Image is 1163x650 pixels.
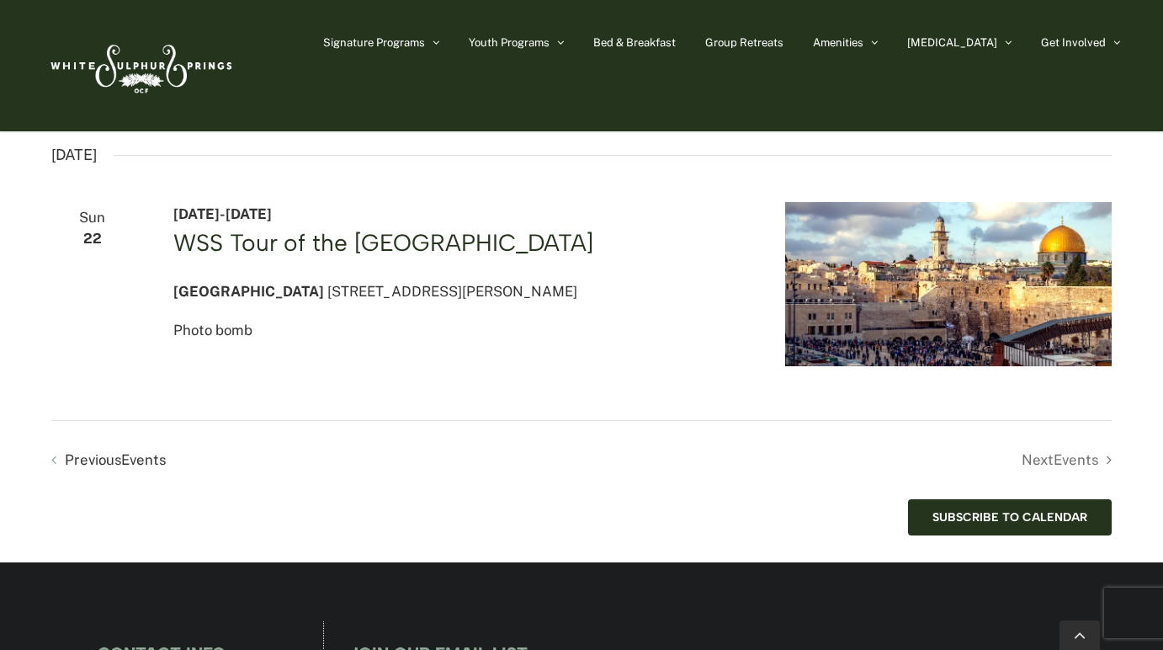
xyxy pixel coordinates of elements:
[51,141,97,168] time: [DATE]
[173,228,593,257] a: WSS Tour of the [GEOGRAPHIC_DATA]
[43,448,166,472] a: Previous Events
[907,37,997,48] span: [MEDICAL_DATA]
[785,202,1112,366] img: wailing-wall
[121,451,166,468] span: Events
[705,37,783,48] span: Group Retreats
[1041,37,1106,48] span: Get Involved
[43,26,236,105] img: White Sulphur Springs Logo
[932,510,1087,525] button: Subscribe to calendar
[173,205,220,222] span: [DATE]
[327,283,577,300] span: [STREET_ADDRESS][PERSON_NAME]
[593,37,676,48] span: Bed & Breakfast
[469,37,550,48] span: Youth Programs
[323,37,425,48] span: Signature Programs
[226,205,272,222] span: [DATE]
[51,205,133,230] span: Sun
[173,205,272,222] time: -
[173,283,324,300] span: [GEOGRAPHIC_DATA]
[173,318,745,343] p: Photo bomb
[813,37,863,48] span: Amenities
[51,226,133,251] span: 22
[65,448,166,472] span: Previous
